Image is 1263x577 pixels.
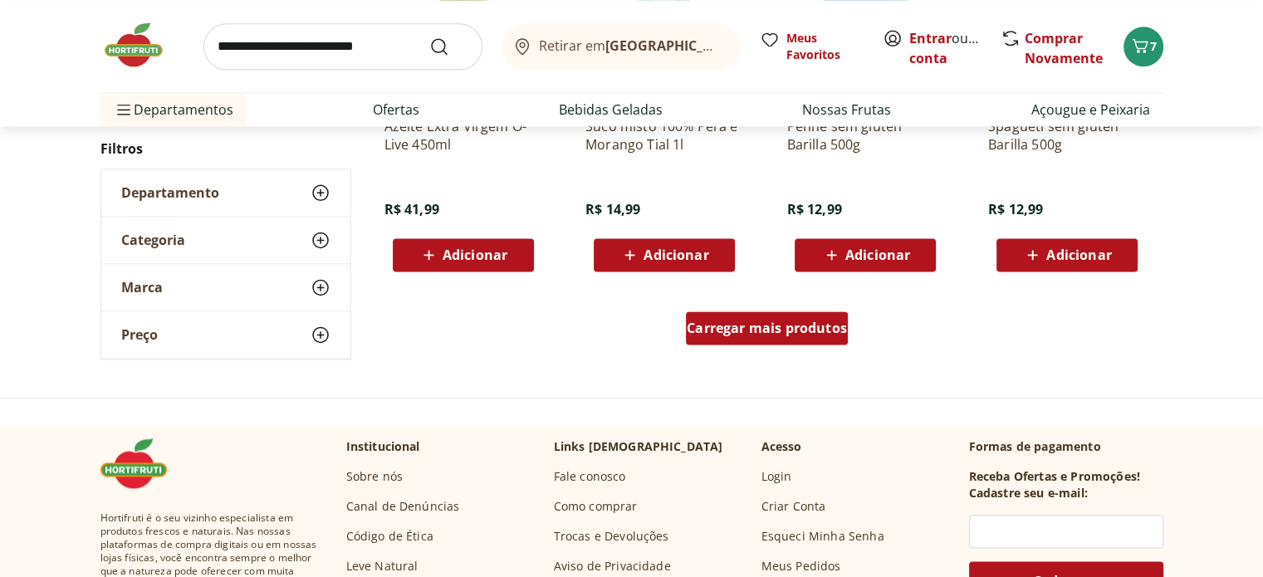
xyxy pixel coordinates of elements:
[687,321,847,335] span: Carregar mais produtos
[845,248,910,262] span: Adicionar
[554,498,638,515] a: Como comprar
[795,238,936,271] button: Adicionar
[585,117,743,154] a: Suco misto 100% Pera e Morango Tial 1l
[101,170,350,217] button: Departamento
[909,28,983,68] span: ou
[969,485,1088,501] h3: Cadastre seu e-mail:
[686,311,848,351] a: Carregar mais produtos
[346,498,460,515] a: Canal de Denúncias
[121,185,219,202] span: Departamento
[761,528,884,545] a: Esqueci Minha Senha
[1025,29,1103,67] a: Comprar Novamente
[121,327,158,344] span: Preço
[969,438,1163,455] p: Formas de pagamento
[1046,248,1111,262] span: Adicionar
[909,29,1001,67] a: Criar conta
[384,117,542,154] a: Azeite Extra Virgem O-Live 450ml
[502,23,740,70] button: Retirar em[GEOGRAPHIC_DATA]/[GEOGRAPHIC_DATA]
[1123,27,1163,66] button: Carrinho
[761,468,792,485] a: Login
[996,238,1138,271] button: Adicionar
[101,218,350,264] button: Categoria
[539,38,722,53] span: Retirar em
[585,200,640,218] span: R$ 14,99
[644,248,708,262] span: Adicionar
[100,438,184,488] img: Hortifruti
[786,117,944,154] a: Penne sem glúten Barilla 500g
[554,438,723,455] p: Links [DEMOGRAPHIC_DATA]
[121,232,185,249] span: Categoria
[101,312,350,359] button: Preço
[203,23,482,70] input: search
[346,558,419,575] a: Leve Natural
[346,468,403,485] a: Sobre nós
[554,528,669,545] a: Trocas e Devoluções
[393,238,534,271] button: Adicionar
[101,265,350,311] button: Marca
[594,238,735,271] button: Adicionar
[1031,100,1150,120] a: Açougue e Peixaria
[121,280,163,296] span: Marca
[429,37,469,56] button: Submit Search
[100,133,351,166] h2: Filtros
[559,100,663,120] a: Bebidas Geladas
[114,90,233,130] span: Departamentos
[373,100,419,120] a: Ofertas
[761,558,841,575] a: Meus Pedidos
[114,90,134,130] button: Menu
[786,200,841,218] span: R$ 12,99
[605,37,885,55] b: [GEOGRAPHIC_DATA]/[GEOGRAPHIC_DATA]
[786,30,863,63] span: Meus Favoritos
[761,498,826,515] a: Criar Conta
[554,558,671,575] a: Aviso de Privacidade
[1150,38,1157,54] span: 7
[909,29,952,47] a: Entrar
[554,468,626,485] a: Fale conosco
[802,100,891,120] a: Nossas Frutas
[969,468,1140,485] h3: Receba Ofertas e Promoções!
[443,248,507,262] span: Adicionar
[988,117,1146,154] a: Spagueti sem glúten Barilla 500g
[760,30,863,63] a: Meus Favoritos
[346,528,433,545] a: Código de Ética
[384,200,439,218] span: R$ 41,99
[346,438,420,455] p: Institucional
[100,20,184,70] img: Hortifruti
[988,200,1043,218] span: R$ 12,99
[761,438,802,455] p: Acesso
